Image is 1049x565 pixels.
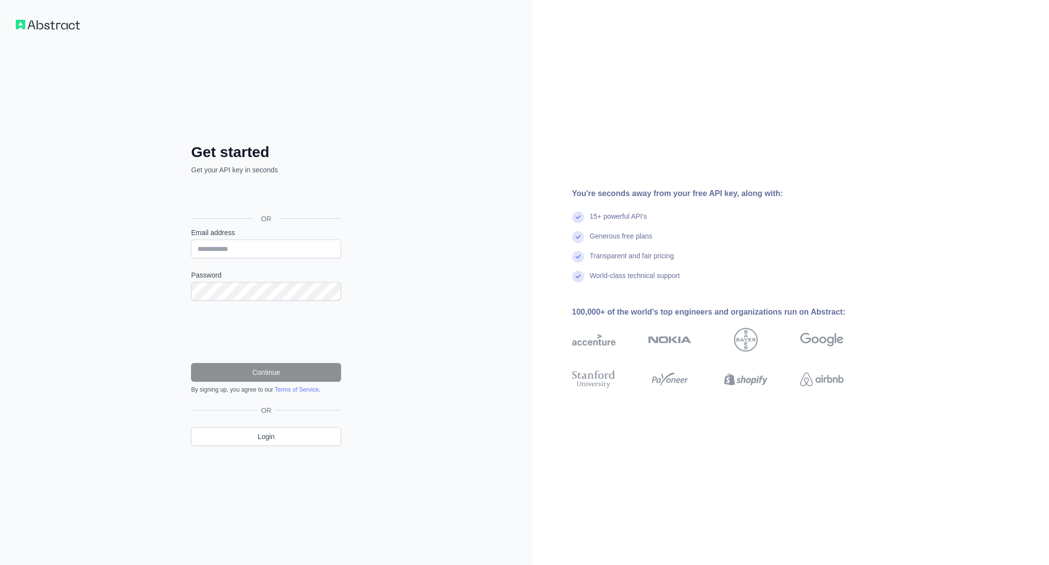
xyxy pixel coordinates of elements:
[572,306,875,318] div: 100,000+ of the world's top engineers and organizations run on Abstract:
[191,363,341,382] button: Continue
[274,386,318,393] a: Terms of Service
[572,251,584,263] img: check mark
[648,328,692,352] img: nokia
[191,228,341,238] label: Email address
[191,313,341,351] iframe: reCAPTCHA
[191,186,339,207] div: Sign in with Google. Opens in new tab
[590,231,653,251] div: Generous free plans
[572,188,875,200] div: You're seconds away from your free API key, along with:
[572,271,584,282] img: check mark
[590,271,680,290] div: World-class technical support
[257,405,275,415] span: OR
[800,328,844,352] img: google
[191,165,341,175] p: Get your API key in seconds
[648,368,692,390] img: payoneer
[572,211,584,223] img: check mark
[191,427,341,446] a: Login
[191,386,341,394] div: By signing up, you agree to our .
[724,368,768,390] img: shopify
[572,368,616,390] img: stanford university
[590,211,647,231] div: 15+ powerful API's
[572,328,616,352] img: accenture
[253,214,279,224] span: OR
[590,251,674,271] div: Transparent and fair pricing
[734,328,758,352] img: bayer
[16,20,80,30] img: Workflow
[186,186,344,207] iframe: Sign in with Google Button
[191,270,341,280] label: Password
[191,143,341,161] h2: Get started
[572,231,584,243] img: check mark
[800,368,844,390] img: airbnb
